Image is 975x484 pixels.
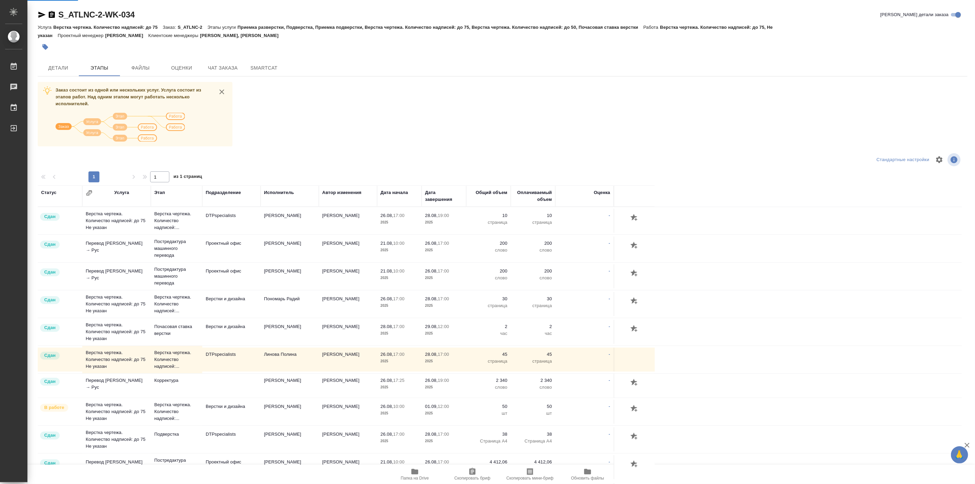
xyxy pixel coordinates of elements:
td: DTPspecialists [202,427,261,451]
p: 29.08, [425,324,438,329]
span: из 1 страниц [173,172,202,182]
p: 17:00 [438,241,449,246]
span: Чат заказа [206,64,239,72]
a: - [609,432,610,437]
td: Верстка чертежа. Количество надписей: до 75 Не указан [82,346,151,373]
p: слово [514,275,552,281]
p: 38 [514,431,552,438]
td: [PERSON_NAME] [319,374,377,398]
p: 28.08, [425,296,438,301]
td: Линова Полина [261,348,319,372]
p: 2025 [425,438,463,445]
td: [PERSON_NAME] [319,292,377,316]
p: 2025 [381,302,418,309]
button: Добавить оценку [629,323,640,335]
p: 200 [514,268,552,275]
p: шт [470,410,507,417]
button: Добавить оценку [629,459,640,470]
p: 26.08, [425,459,438,464]
td: [PERSON_NAME] [319,348,377,372]
button: Добавить оценку [629,212,640,224]
p: 12:00 [438,404,449,409]
button: Обновить файлы [559,465,616,484]
td: [PERSON_NAME] [261,320,319,344]
p: 200 [470,240,507,247]
span: Оценки [165,64,198,72]
p: 4 412,06 [514,459,552,465]
p: 2025 [381,275,418,281]
p: 17:25 [393,378,405,383]
a: - [609,378,610,383]
button: Добавить оценку [629,268,640,279]
td: Перевод [PERSON_NAME] → Рус [82,237,151,261]
p: 38 [470,431,507,438]
div: Статус [41,189,57,196]
p: Сдан [44,241,56,248]
div: Исполнитель [264,189,294,196]
p: 17:00 [393,213,405,218]
span: Обновить файлы [571,476,604,481]
a: - [609,404,610,409]
p: 26.08, [381,404,393,409]
td: [PERSON_NAME] [319,209,377,233]
span: Детали [42,64,75,72]
p: 26.08, [425,241,438,246]
p: 26.08, [381,432,393,437]
p: 21.08, [381,459,393,464]
p: Сдан [44,269,56,276]
p: Проектный менеджер [58,33,105,38]
p: 10:00 [393,241,405,246]
p: слово [514,384,552,391]
p: 2025 [425,247,463,254]
p: 21.08, [381,268,393,274]
td: Верстка чертежа. Количество надписей: до 75 Не указан [82,398,151,425]
p: Клиентские менеджеры [148,33,200,38]
p: страница [470,358,507,365]
p: 28.08, [425,213,438,218]
td: Пономарь Радий [261,292,319,316]
p: Постредактура машинного перевода [154,266,199,287]
p: Сдан [44,324,56,331]
div: Оплачиваемый объем [514,189,552,203]
p: Сдан [44,352,56,359]
div: Дата завершения [425,189,463,203]
td: DTPspecialists [202,348,261,372]
button: Скопировать ссылку [48,11,56,19]
p: 2 340 [470,377,507,384]
td: Верстки и дизайна [202,400,261,424]
a: - [609,213,610,218]
p: Корректура [154,377,199,384]
p: Страница А4 [470,438,507,445]
a: - [609,241,610,246]
p: Работа [643,25,660,30]
p: 45 [514,351,552,358]
td: [PERSON_NAME] [261,427,319,451]
td: Верстки и дизайна [202,320,261,344]
td: Перевод [PERSON_NAME] → Рус [82,264,151,288]
p: 17:00 [438,268,449,274]
p: 21.08, [381,241,393,246]
p: страница [514,302,552,309]
p: страница [514,358,552,365]
p: 12:00 [438,324,449,329]
p: 26.08, [381,378,393,383]
p: Подверстка [154,431,199,438]
td: DTPspecialists [202,209,261,233]
p: Этапы услуги [207,25,238,30]
p: 2025 [425,384,463,391]
p: 2025 [381,219,418,226]
p: [PERSON_NAME] [105,33,148,38]
td: Перевод [PERSON_NAME] → Рус [82,374,151,398]
p: час [514,330,552,337]
a: - [609,352,610,357]
p: 28.08, [381,324,393,329]
td: [PERSON_NAME] [319,400,377,424]
span: [PERSON_NAME] детали заказа [880,11,949,18]
td: [PERSON_NAME] [261,264,319,288]
p: 26.08, [425,378,438,383]
p: 2025 [425,358,463,365]
p: 2 [470,323,507,330]
td: Проектный офис [202,237,261,261]
span: Файлы [124,64,157,72]
span: Папка на Drive [401,476,429,481]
